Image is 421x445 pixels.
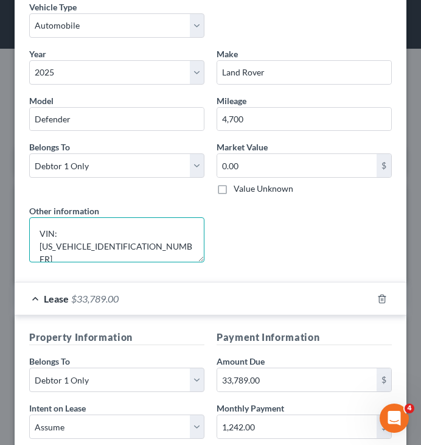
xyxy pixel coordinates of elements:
input: -- [217,108,391,131]
div: $ [377,154,391,177]
h5: Payment Information [217,330,392,345]
label: Mileage [217,94,246,107]
span: $33,789.00 [71,293,119,304]
iframe: Intercom live chat [380,404,409,433]
label: Intent on Lease [29,402,86,415]
input: ex. Nissan [217,61,391,84]
div: $ [377,368,391,391]
input: ex. Altima [30,108,204,131]
span: Model [29,96,54,106]
span: Lease [44,293,69,304]
span: Vehicle Type [29,2,77,12]
div: $ [377,415,391,438]
span: Year [29,49,46,59]
label: Value Unknown [234,183,293,195]
input: 0.00 [217,368,377,391]
h5: Property Information [29,330,204,345]
label: Other information [29,205,99,217]
label: Monthly Payment [217,402,284,415]
input: 0.00 [217,154,377,177]
label: Amount Due [217,355,265,368]
span: Belongs To [29,142,70,152]
input: 0.00 [217,415,377,438]
span: 4 [405,404,414,413]
span: Belongs To [29,356,70,366]
label: Market Value [217,141,268,153]
span: Make [217,49,238,59]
